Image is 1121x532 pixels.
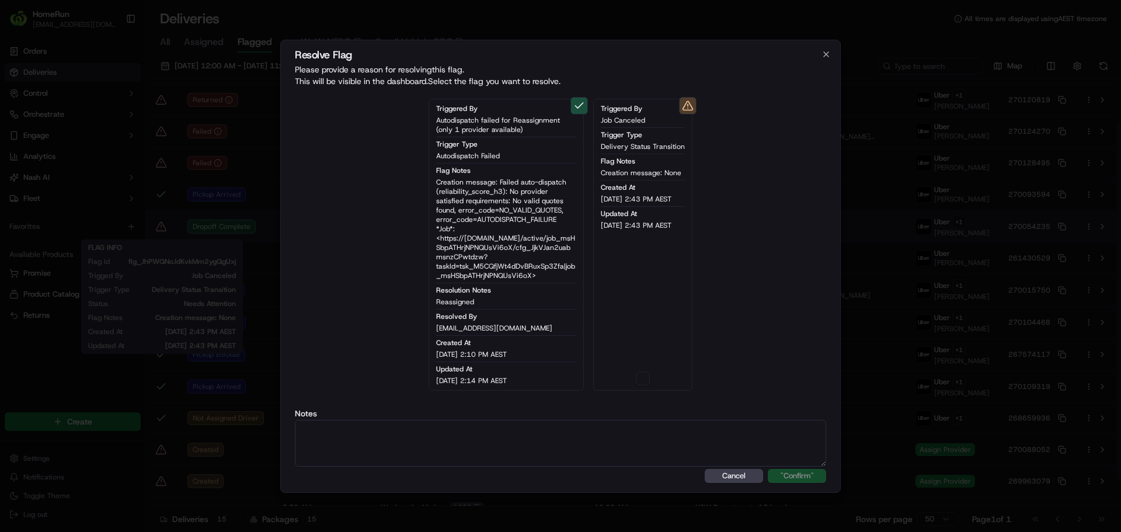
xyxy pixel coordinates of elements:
span: Delivery Status Transition [601,142,685,151]
span: Creation message: Failed auto-dispatch (reliability_score_h3): No provider satisfied requirements... [436,178,576,280]
span: Updated At [601,209,637,218]
span: Updated At [436,364,472,374]
span: [DATE] 2:14 PM AEST [436,376,507,385]
span: Created At [436,338,471,347]
label: Notes [295,409,826,418]
span: Creation message: None [601,168,681,178]
span: [DATE] 2:10 PM AEST [436,350,507,359]
span: [EMAIL_ADDRESS][DOMAIN_NAME] [436,324,552,333]
span: Trigger Type [601,130,642,140]
span: [DATE] 2:43 PM AEST [601,221,671,230]
span: Flag Notes [436,166,471,175]
span: Reassigned [436,297,474,307]
span: Created At [601,183,635,192]
span: Triggered By [436,104,478,113]
span: Autodispatch Failed [436,151,500,161]
button: Cancel [705,469,763,483]
span: Flag Notes [601,157,635,166]
span: Resolved By [436,312,477,321]
span: Autodispatch failed for Reassignment (only 1 provider available) [436,116,576,134]
span: Job Canceled [601,116,645,125]
p: Please provide a reason for resolving this flag . This will be visible in the dashboard. Select t... [295,64,826,87]
span: [DATE] 2:43 PM AEST [601,194,671,204]
h2: Resolve Flag [295,50,826,60]
span: Trigger Type [436,140,478,149]
span: Triggered By [601,104,642,113]
span: Resolution Notes [436,286,491,295]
